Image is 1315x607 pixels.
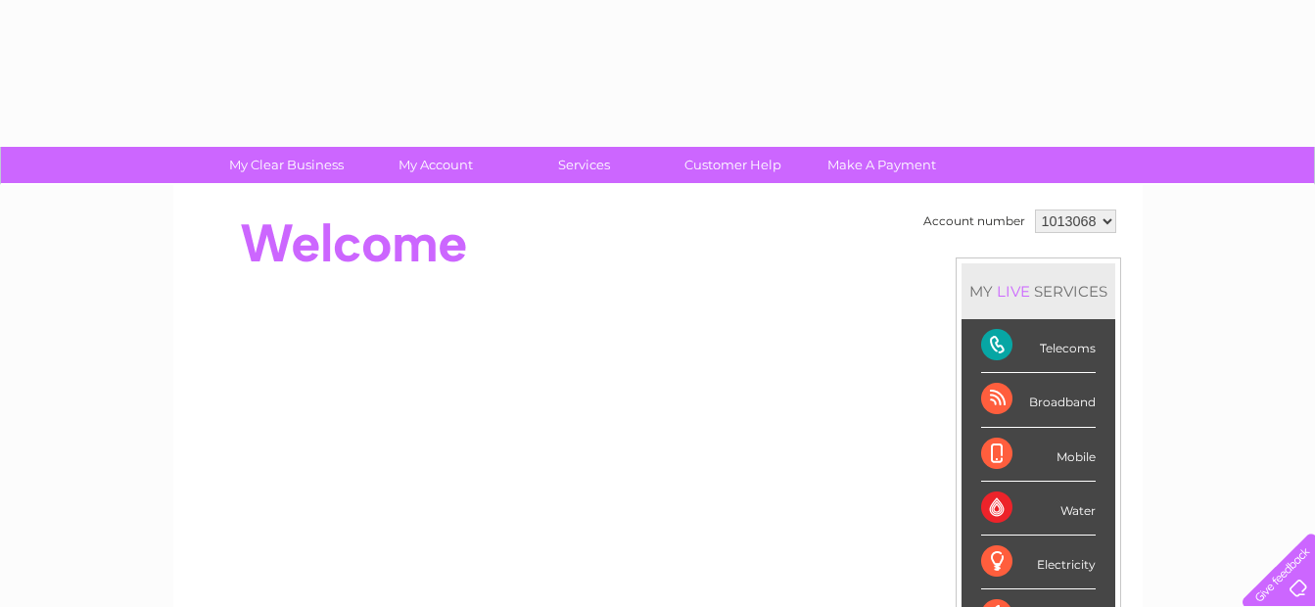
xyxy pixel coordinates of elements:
div: Mobile [981,428,1096,482]
a: Make A Payment [801,147,963,183]
div: Broadband [981,373,1096,427]
div: MY SERVICES [962,263,1115,319]
div: LIVE [993,282,1034,301]
div: Water [981,482,1096,536]
a: Customer Help [652,147,814,183]
div: Electricity [981,536,1096,589]
td: Account number [918,205,1030,238]
a: My Clear Business [206,147,367,183]
a: Services [503,147,665,183]
a: My Account [354,147,516,183]
div: Telecoms [981,319,1096,373]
